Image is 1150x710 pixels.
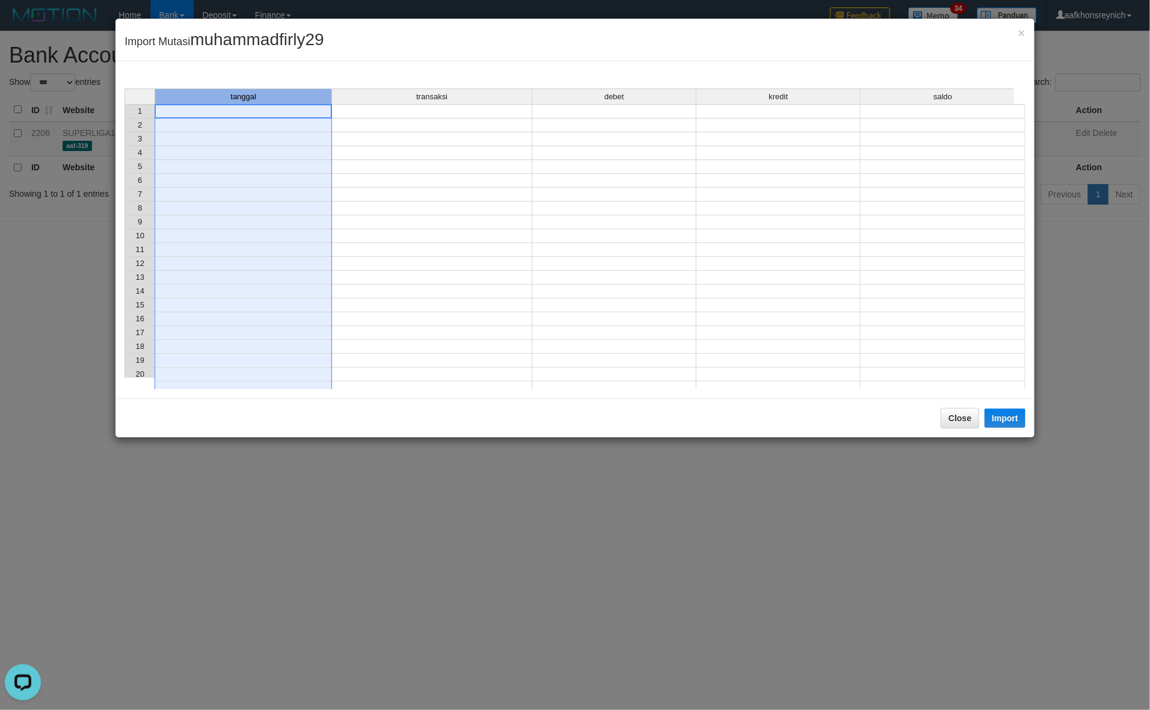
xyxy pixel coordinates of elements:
span: 5 [138,162,142,171]
span: 11 [135,245,144,254]
span: 17 [135,328,144,337]
span: 8 [138,203,142,212]
span: kredit [769,93,788,101]
span: 10 [135,231,144,240]
span: 12 [135,259,144,268]
button: Close [941,408,979,428]
span: 20 [135,369,144,378]
span: 4 [138,148,142,157]
span: 14 [135,286,144,295]
span: 6 [138,176,142,185]
th: Select whole grid [125,88,155,104]
span: debet [604,93,624,101]
span: 9 [138,217,142,226]
span: 19 [135,356,144,365]
button: Close [1018,26,1025,39]
button: Import [985,409,1025,428]
span: 1 [138,106,142,116]
span: muhammadfirly29 [190,30,324,49]
span: × [1018,26,1025,40]
span: 16 [135,314,144,323]
span: 3 [138,134,142,143]
span: saldo [933,93,952,101]
span: 2 [138,120,142,129]
span: 15 [135,300,144,309]
span: Import Mutasi [125,35,324,48]
span: 7 [138,190,142,199]
span: 13 [135,273,144,282]
span: tanggal [230,93,256,101]
span: 18 [135,342,144,351]
button: Open LiveChat chat widget [5,5,41,41]
span: transaksi [416,93,447,101]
